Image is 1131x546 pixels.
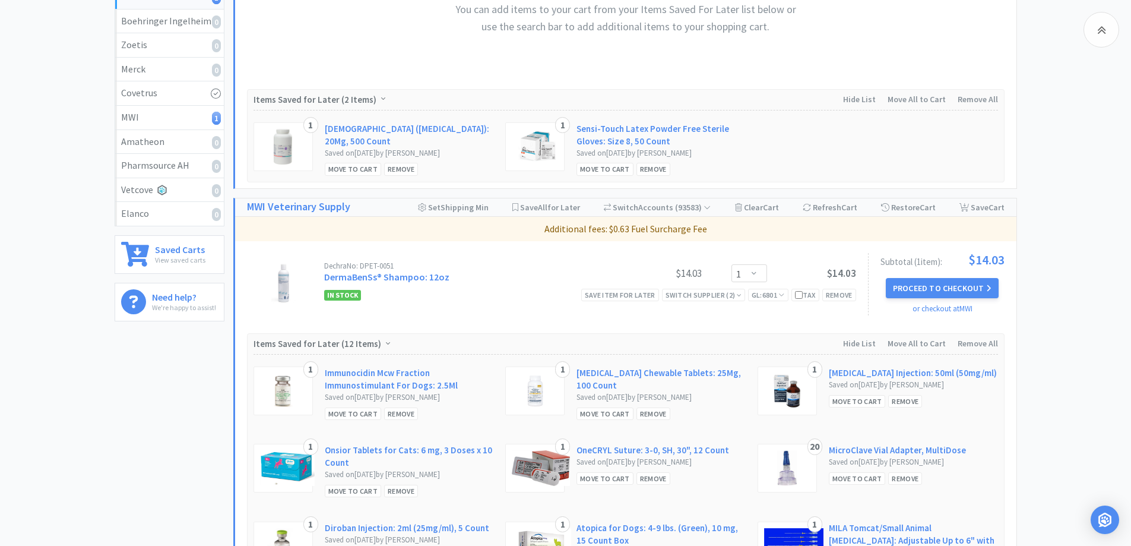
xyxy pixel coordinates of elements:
[920,202,936,213] span: Cart
[115,10,224,34] a: Boehringer Ingelheim0
[240,222,1012,237] p: Additional fees: $0.63 Fuel Surcharge Fee
[772,373,803,409] img: bca28a9e5f8c483784fa7a5577a2b30b_209217.png
[958,338,998,349] span: Remove All
[636,408,670,420] div: Remove
[555,361,570,378] div: 1
[121,37,218,53] div: Zoetis
[968,253,1005,266] span: $14.03
[829,395,886,408] div: Move to Cart
[115,202,224,226] a: Elanco0
[121,158,218,173] div: Pharmsource AH
[958,94,998,105] span: Remove All
[303,361,318,378] div: 1
[576,472,633,485] div: Move to Cart
[325,122,494,147] a: [DEMOGRAPHIC_DATA] ([MEDICAL_DATA]): 20Mg, 500 Count
[247,198,350,216] h1: MWI Veterinary Supply
[152,289,216,302] h6: Need help?
[525,373,546,409] img: 46c7adf86125413ea94bcf3ac1dda1ca_538690.png
[666,289,742,301] div: Switch Supplier ( 2 )
[538,202,547,213] span: All
[829,472,886,485] div: Move to Cart
[384,485,418,497] div: Remove
[115,106,224,130] a: MWI1
[325,367,494,392] a: Immunocidin Mcw Fraction Immunostimulant For Dogs: 2.5Ml
[613,266,702,280] div: $14.03
[115,33,224,58] a: Zoetis0
[115,154,224,178] a: Pharmsource AH0
[886,278,999,298] button: Proceed to Checkout
[212,112,221,125] i: 1
[555,438,570,455] div: 1
[880,253,1005,266] div: Subtotal ( 1 item ):
[636,472,670,485] div: Remove
[673,202,711,213] span: ( 93583 )
[212,64,221,77] i: 0
[807,516,822,533] div: 1
[384,163,418,175] div: Remove
[254,338,384,349] span: Items Saved for Later ( )
[829,379,998,392] div: Saved on [DATE] by [PERSON_NAME]
[576,392,746,404] div: Saved on [DATE] by [PERSON_NAME]
[274,129,292,165] img: 6586fe0c30e5425c89cc211e95030e57_29042.png
[576,367,746,392] a: [MEDICAL_DATA] Chewable Tablets: 25Mg, 100 Count
[212,160,221,173] i: 0
[121,14,218,29] div: Boehringer Ingelheim
[763,202,779,213] span: Cart
[888,338,946,349] span: Move All to Cart
[212,136,221,149] i: 0
[324,271,449,283] a: DermaBenSs® Shampoo: 12oz
[325,522,489,534] a: Diroban Injection: 2ml (25mg/ml), 5 Count
[959,198,1005,216] div: Save
[152,302,216,313] p: We're happy to assist!
[115,235,224,274] a: Saved CartsView saved carts
[576,122,746,147] a: Sensi-Touch Latex Powder Free Sterile Gloves: Size 8, 50 Count
[418,198,489,216] div: Shipping Min
[829,456,998,469] div: Saved on [DATE] by [PERSON_NAME]
[325,469,494,481] div: Saved on [DATE] by [PERSON_NAME]
[827,267,856,280] span: $14.03
[155,242,205,254] h6: Saved Carts
[576,147,746,160] div: Saved on [DATE] by [PERSON_NAME]
[735,198,779,216] div: Clear
[576,444,729,456] a: OneCRYL Suture: 3-0, SH, 30", 12 Count
[604,198,711,216] div: Accounts
[989,202,1005,213] span: Cart
[520,202,580,213] span: Save for Later
[636,163,670,175] div: Remove
[795,289,816,301] div: Tax
[777,450,797,486] img: 077a1c0ae645428e9485c90d8aa872ee_18303.png
[115,178,224,203] a: Vetcove0
[428,202,441,213] span: Set
[324,290,361,301] span: In Stock
[212,15,221,29] i: 0
[613,202,638,213] span: Switch
[121,182,218,198] div: Vetcove
[803,198,857,216] div: Refresh
[344,338,378,349] span: 12 Items
[807,361,822,378] div: 1
[115,58,224,82] a: Merck0
[752,291,785,299] span: GL: 6801
[881,198,936,216] div: Restore
[115,130,224,154] a: Amatheon0
[325,147,494,160] div: Saved on [DATE] by [PERSON_NAME]
[325,485,382,497] div: Move to Cart
[576,163,633,175] div: Move to Cart
[325,408,382,420] div: Move to Cart
[512,450,570,486] img: 203b4f190c8e43b189b683506eac0810_6908.png
[212,208,221,221] i: 0
[888,94,946,105] span: Move All to Cart
[303,438,318,455] div: 1
[843,94,876,105] span: Hide List
[155,254,205,266] p: View saved carts
[121,110,218,125] div: MWI
[888,472,922,485] div: Remove
[115,81,224,106] a: Covetrus
[254,94,379,105] span: Items Saved for Later ( )
[576,456,746,469] div: Saved on [DATE] by [PERSON_NAME]
[344,94,373,105] span: 2 Items
[325,392,494,404] div: Saved on [DATE] by [PERSON_NAME]
[581,289,659,301] div: Save item for later
[324,262,613,270] div: Dechra No: DPET-0051
[841,202,857,213] span: Cart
